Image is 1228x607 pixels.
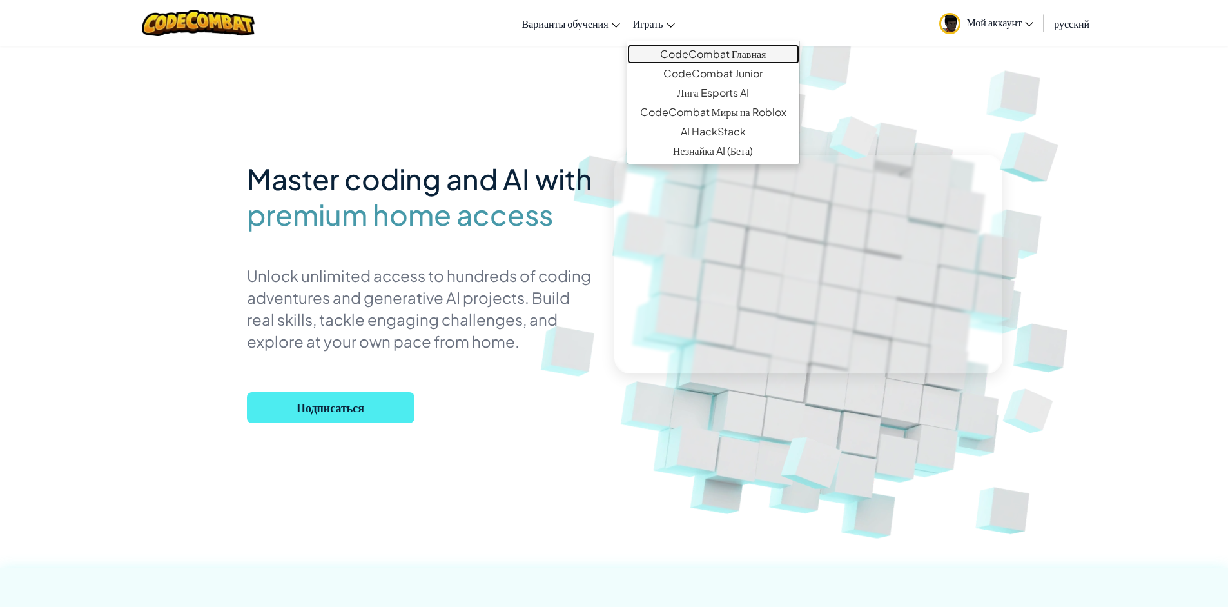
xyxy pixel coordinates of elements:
[1054,17,1089,30] span: русский
[933,3,1040,43] a: Мой аккаунт
[247,197,553,232] span: premium home access
[247,264,595,352] p: Unlock unlimited access to hundreds of coding adventures and generative AI projects. Build real s...
[142,10,255,36] img: CodeCombat logo
[627,6,681,41] a: Играть
[627,83,799,103] a: Лига Esports AI
[516,6,627,41] a: Варианты обучения
[756,401,873,515] img: Overlap cubes
[627,103,799,122] a: CodeCombat Миры на Roblox
[247,392,414,423] button: Подписаться
[627,64,799,83] a: CodeCombat Junior
[1048,6,1096,41] a: русский
[247,161,592,197] span: Master coding and AI with
[983,368,1078,453] img: Overlap cubes
[522,17,609,30] span: Варианты обучения
[810,95,901,177] img: Overlap cubes
[939,13,960,34] img: avatar
[633,17,663,30] span: Играть
[627,45,799,64] a: CodeCombat Главная
[977,97,1089,206] img: Overlap cubes
[967,15,1034,29] span: Мой аккаунт
[627,141,799,161] a: Незнайка AI (Бета)
[627,122,799,141] a: AI HackStack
